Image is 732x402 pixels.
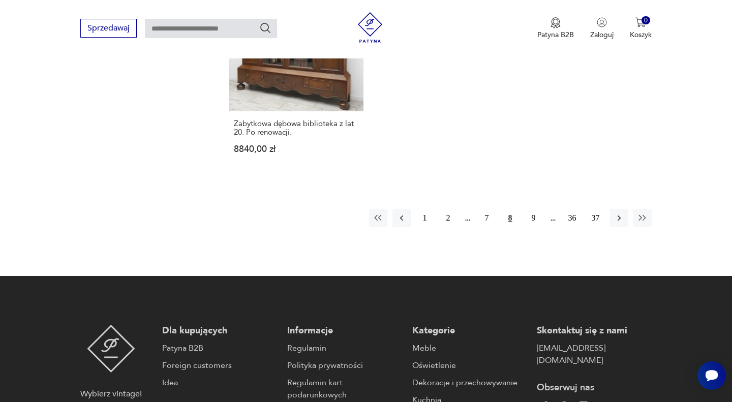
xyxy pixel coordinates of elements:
img: Patyna - sklep z meblami i dekoracjami vintage [87,325,135,373]
p: Informacje [287,325,402,337]
a: Meble [412,342,527,354]
p: Patyna B2B [537,30,574,40]
button: Szukaj [259,22,271,34]
a: Oświetlenie [412,359,527,372]
a: Dekoracje i przechowywanie [412,377,527,389]
img: Ikonka użytkownika [597,17,607,27]
img: Ikona medalu [551,17,561,28]
a: Ikona medaluPatyna B2B [537,17,574,40]
p: Zaloguj [590,30,614,40]
iframe: Smartsupp widget button [697,361,726,390]
h3: Zabytkowa dębowa biblioteka z lat 20. Po renowacji. [234,119,358,137]
button: 37 [587,209,605,227]
button: 7 [478,209,496,227]
button: Zaloguj [590,17,614,40]
a: Regulamin [287,342,402,354]
img: Ikona koszyka [635,17,646,27]
a: Polityka prywatności [287,359,402,372]
button: 2 [439,209,457,227]
a: Idea [162,377,277,389]
p: Kategorie [412,325,527,337]
p: Obserwuj nas [537,382,652,394]
button: 1 [416,209,434,227]
img: Patyna - sklep z meblami i dekoracjami vintage [355,12,385,43]
button: Sprzedawaj [80,19,137,38]
a: Regulamin kart podarunkowych [287,377,402,401]
button: 0Koszyk [630,17,652,40]
a: Patyna B2B [162,342,277,354]
p: Dla kupujących [162,325,277,337]
p: Wybierz vintage! [80,388,142,400]
p: 8840,00 zł [234,145,358,153]
p: Koszyk [630,30,652,40]
a: Foreign customers [162,359,277,372]
p: Skontaktuj się z nami [537,325,652,337]
div: 0 [642,16,650,25]
button: 36 [563,209,582,227]
button: 8 [501,209,520,227]
a: Sprzedawaj [80,25,137,33]
button: 9 [525,209,543,227]
button: Patyna B2B [537,17,574,40]
a: [EMAIL_ADDRESS][DOMAIN_NAME] [537,342,652,366]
